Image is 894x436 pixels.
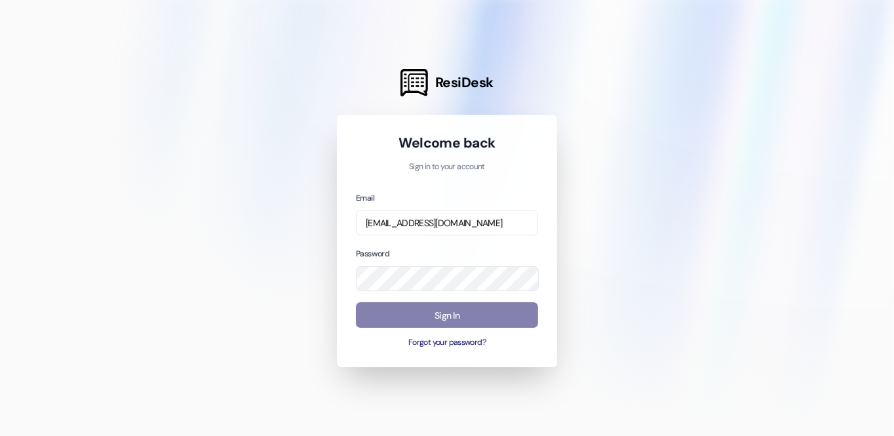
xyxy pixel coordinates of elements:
img: ResiDesk Logo [400,69,428,96]
span: ResiDesk [435,73,494,92]
p: Sign in to your account [356,161,538,173]
button: Forgot your password? [356,337,538,349]
label: Password [356,248,389,259]
button: Sign In [356,302,538,328]
h1: Welcome back [356,134,538,152]
label: Email [356,193,374,203]
input: name@example.com [356,210,538,235]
